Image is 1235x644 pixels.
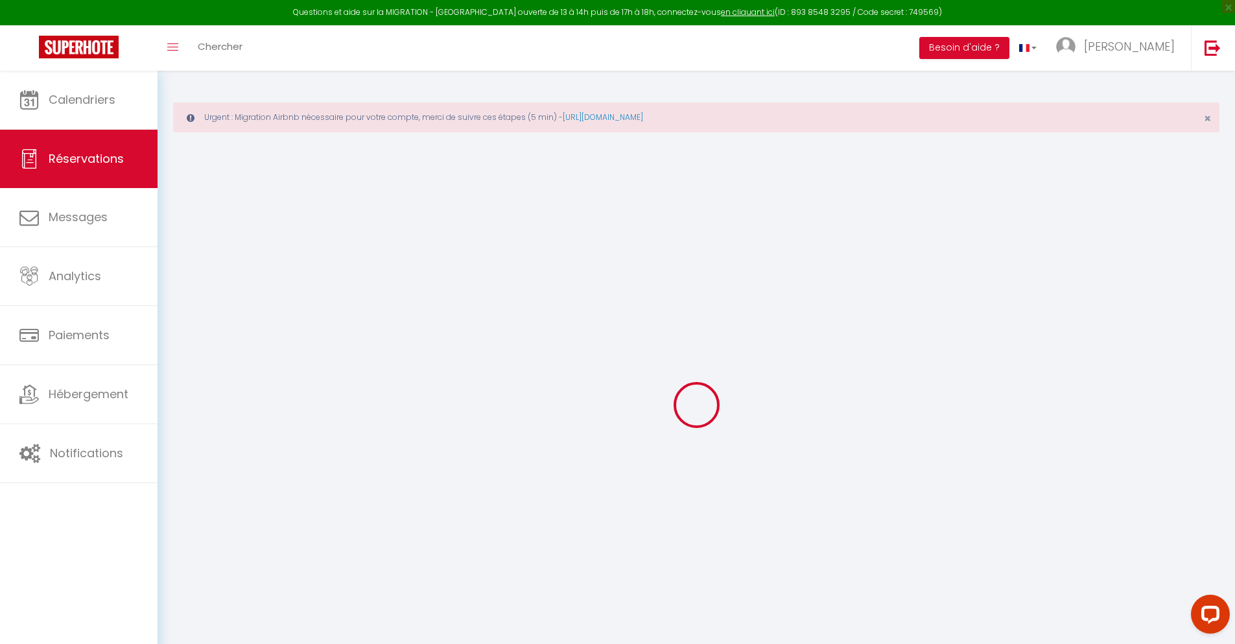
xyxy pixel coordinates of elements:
[563,112,643,123] a: [URL][DOMAIN_NAME]
[188,25,252,71] a: Chercher
[49,327,110,343] span: Paiements
[49,386,128,402] span: Hébergement
[49,268,101,284] span: Analytics
[1204,113,1211,125] button: Close
[1204,110,1211,126] span: ×
[1056,37,1076,56] img: ...
[1205,40,1221,56] img: logout
[39,36,119,58] img: Super Booking
[198,40,242,53] span: Chercher
[1181,590,1235,644] iframe: LiveChat chat widget
[49,209,108,225] span: Messages
[49,150,124,167] span: Réservations
[173,102,1219,132] div: Urgent : Migration Airbnb nécessaire pour votre compte, merci de suivre ces étapes (5 min) -
[1084,38,1175,54] span: [PERSON_NAME]
[50,445,123,461] span: Notifications
[49,91,115,108] span: Calendriers
[1046,25,1191,71] a: ... [PERSON_NAME]
[721,6,775,18] a: en cliquant ici
[919,37,1009,59] button: Besoin d'aide ?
